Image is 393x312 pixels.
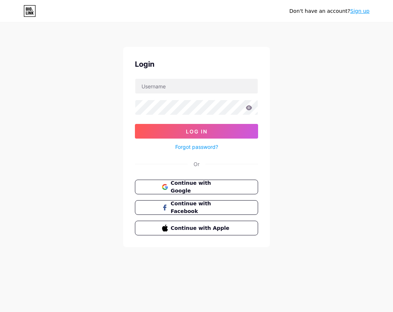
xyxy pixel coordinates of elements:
[350,8,370,14] a: Sign up
[135,200,258,215] button: Continue with Facebook
[171,179,231,195] span: Continue with Google
[175,143,218,151] a: Forgot password?
[135,180,258,194] button: Continue with Google
[289,7,370,15] div: Don't have an account?
[135,221,258,235] button: Continue with Apple
[171,224,231,232] span: Continue with Apple
[135,124,258,139] button: Log In
[135,59,258,70] div: Login
[171,200,231,215] span: Continue with Facebook
[135,79,258,93] input: Username
[186,128,207,135] span: Log In
[194,160,199,168] div: Or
